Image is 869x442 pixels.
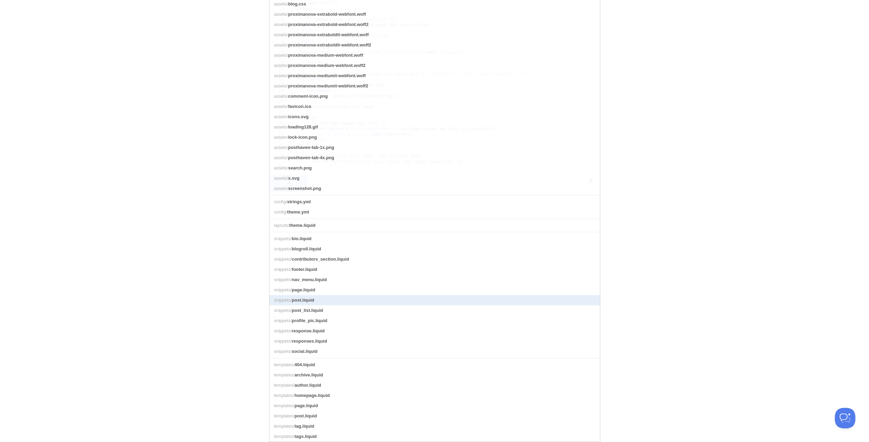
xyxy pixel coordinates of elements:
[269,142,600,153] a: assets/posthaven-tab-1x.png
[288,32,369,37] span: proximanova-extraboldit-webfont.woff
[269,112,600,122] a: assets/icons.svg
[294,424,314,429] span: tag.liquid
[292,267,317,272] span: footer.liquid
[292,257,349,262] span: contributors_section.liquid
[269,411,600,421] a: templates/post.liquid
[274,403,295,408] span: templates/
[269,390,600,401] a: templates/homepage.liquid
[269,421,600,431] a: templates/tag.liquid
[269,244,600,254] a: snippets/blogroll.liquid
[274,328,292,333] span: snippets/
[269,163,600,173] a: assets/search.png
[269,401,600,411] a: templates/page.liquid
[294,434,317,439] span: tags.liquid
[274,413,295,418] span: templates/
[294,413,317,418] span: post.liquid
[274,383,295,388] span: templates/
[287,199,311,204] span: strings.yml
[292,318,327,323] span: profile_pic.liquid
[288,42,371,47] span: proximanova-extraboldit-webfont.woff2
[274,339,292,344] span: snippets/
[288,104,311,109] span: favicon.ico
[274,267,292,272] span: snippets/
[294,372,323,377] span: archive.liquid
[288,63,366,68] span: proximanova-medium-webfont.woff2
[269,316,600,326] a: snippets/profile_pic.liquid
[274,165,288,170] span: assets/
[292,328,325,333] span: response.liquid
[269,60,600,71] a: assets/proximanova-medium-webfont.woff2
[288,1,306,6] span: blog.css
[269,19,600,30] a: assets/proximanova-extrabold-webfont.woff2
[274,318,292,323] span: snippets/
[269,370,600,380] a: templates/archive.liquid
[274,155,288,160] span: assets/
[292,298,314,303] span: post.liquid
[269,305,600,316] a: snippets/post_list.liquid
[274,63,288,68] span: assets/
[288,155,334,160] span: posthaven-tab-4x.png
[269,326,600,336] a: snippets/response.liquid
[289,223,316,228] span: theme.liquid
[269,40,600,50] a: assets/proximanova-extraboldit-webfont.woff2
[288,145,334,150] span: posthaven-tab-1x.png
[274,434,295,439] span: templates/
[269,183,600,194] a: assets/screenshot.png
[269,81,600,91] a: assets/proximanova-mediumit-webfont.woff2
[294,393,330,398] span: homepage.liquid
[269,254,600,264] a: snippets/contributors_section.liquid
[269,91,600,101] a: assets/comment-icon.png
[288,165,312,170] span: search.png
[269,207,600,217] a: config/theme.yml
[292,246,321,251] span: blogroll.liquid
[274,176,288,181] span: assets/
[274,277,292,282] span: snippets/
[288,12,366,17] span: proximanova-extrabold-webfont.woff
[294,403,318,408] span: page.liquid
[287,209,309,215] span: theme.yml
[274,236,292,241] span: snippets/
[269,264,600,275] a: snippets/footer.liquid
[274,393,295,398] span: templates/
[269,197,600,207] a: config/strings.yml
[292,339,327,344] span: responses.liquid
[288,135,317,140] span: lock-icon.png
[274,12,288,17] span: assets/
[835,408,855,428] iframe: Help Scout Beacon - Open
[292,308,323,313] span: post_list.liquid
[274,135,288,140] span: assets/
[274,257,292,262] span: snippets/
[269,9,600,19] a: assets/proximanova-extrabold-webfont.woff
[269,336,600,346] a: snippets/responses.liquid
[274,145,288,150] span: assets/
[269,295,600,305] a: snippets/post.liquid
[294,383,321,388] span: author.liquid
[288,186,321,191] span: screenshot.png
[288,94,328,99] span: comment-icon.png
[274,94,288,99] span: assets/
[274,114,288,119] span: assets/
[274,199,287,204] span: config/
[288,114,309,119] span: icons.svg
[274,298,292,303] span: snippets/
[269,275,600,285] a: snippets/nav_menu.liquid
[274,186,288,191] span: assets/
[288,124,318,129] span: loading128.gif
[269,153,600,163] a: assets/posthaven-tab-4x.png
[274,362,295,367] span: templates/
[274,246,292,251] span: snippets/
[269,234,600,244] a: snippets/bio.liquid
[274,42,288,47] span: assets/
[292,277,327,282] span: nav_menu.liquid
[288,22,368,27] span: proximanova-extrabold-webfont.woff2
[292,349,318,354] span: social.liquid
[269,346,600,357] a: snippets/social.liquid
[274,308,292,313] span: snippets/
[274,124,288,129] span: assets/
[274,223,290,228] span: layouts/
[274,22,288,27] span: assets/
[269,101,600,112] a: assets/favicon.ico
[274,32,288,37] span: assets/
[269,431,600,442] a: templates/tags.liquid
[288,176,299,181] span: x.svg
